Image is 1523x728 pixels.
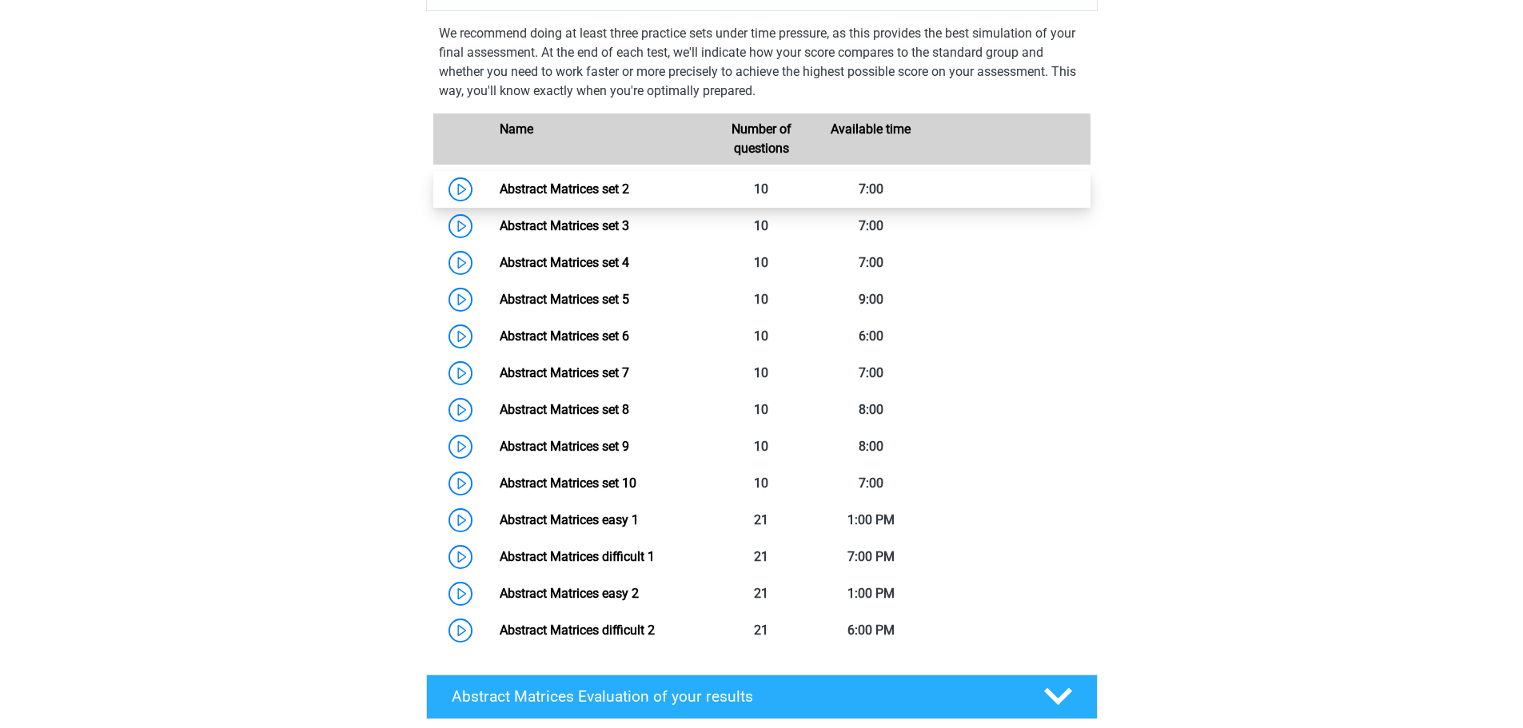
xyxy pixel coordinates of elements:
a: Abstract Matrices set 4 [500,255,629,270]
font: Name [500,121,533,137]
a: Abstract Matrices set 5 [500,292,629,307]
a: Abstract Matrices set 6 [500,328,629,344]
a: Abstract Matrices set 2 [500,181,629,197]
a: Abstract Matrices set 3 [500,218,629,233]
a: Abstract Matrices easy 2 [500,586,639,601]
font: Available time [831,121,911,137]
a: Abstract Matrices easy 1 [500,512,639,527]
a: Abstract Matrices Evaluation of your results [420,674,1104,719]
a: Abstract Matrices difficult 2 [500,623,655,638]
a: Abstract Matrices set 9 [500,439,629,454]
font: We recommend doing at least three practice sets under time pressure, as this provides the best si... [439,26,1076,98]
a: Abstract Matrices set 10 [500,475,636,491]
font: Abstract Matrices Evaluation of your results [452,687,753,706]
font: Number of questions [732,121,791,156]
a: Abstract Matrices difficult 1 [500,549,655,564]
a: Abstract Matrices set 7 [500,365,629,380]
a: Abstract Matrices set 8 [500,402,629,417]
